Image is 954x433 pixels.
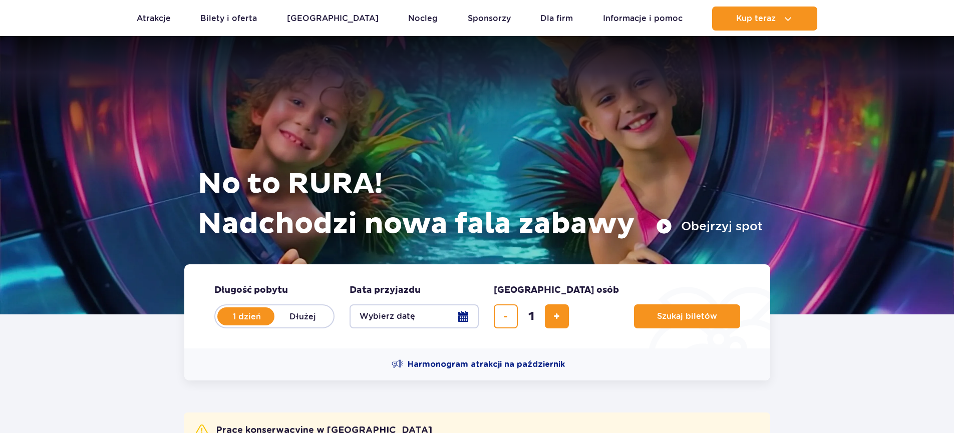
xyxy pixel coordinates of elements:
[200,7,257,31] a: Bilety i oferta
[198,164,763,244] h1: No to RURA! Nadchodzi nowa fala zabawy
[408,359,565,370] span: Harmonogram atrakcji na październik
[603,7,683,31] a: Informacje i pomoc
[350,304,479,328] button: Wybierz datę
[736,14,776,23] span: Kup teraz
[656,218,763,234] button: Obejrzyj spot
[494,284,619,296] span: [GEOGRAPHIC_DATA] osób
[214,284,288,296] span: Długość pobytu
[494,304,518,328] button: usuń bilet
[519,304,543,328] input: liczba biletów
[137,7,171,31] a: Atrakcje
[218,306,275,327] label: 1 dzień
[540,7,573,31] a: Dla firm
[712,7,817,31] button: Kup teraz
[287,7,379,31] a: [GEOGRAPHIC_DATA]
[350,284,421,296] span: Data przyjazdu
[657,312,717,321] span: Szukaj biletów
[468,7,511,31] a: Sponsorzy
[634,304,740,328] button: Szukaj biletów
[274,306,332,327] label: Dłużej
[408,7,438,31] a: Nocleg
[545,304,569,328] button: dodaj bilet
[392,358,565,370] a: Harmonogram atrakcji na październik
[184,264,770,348] form: Planowanie wizyty w Park of Poland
